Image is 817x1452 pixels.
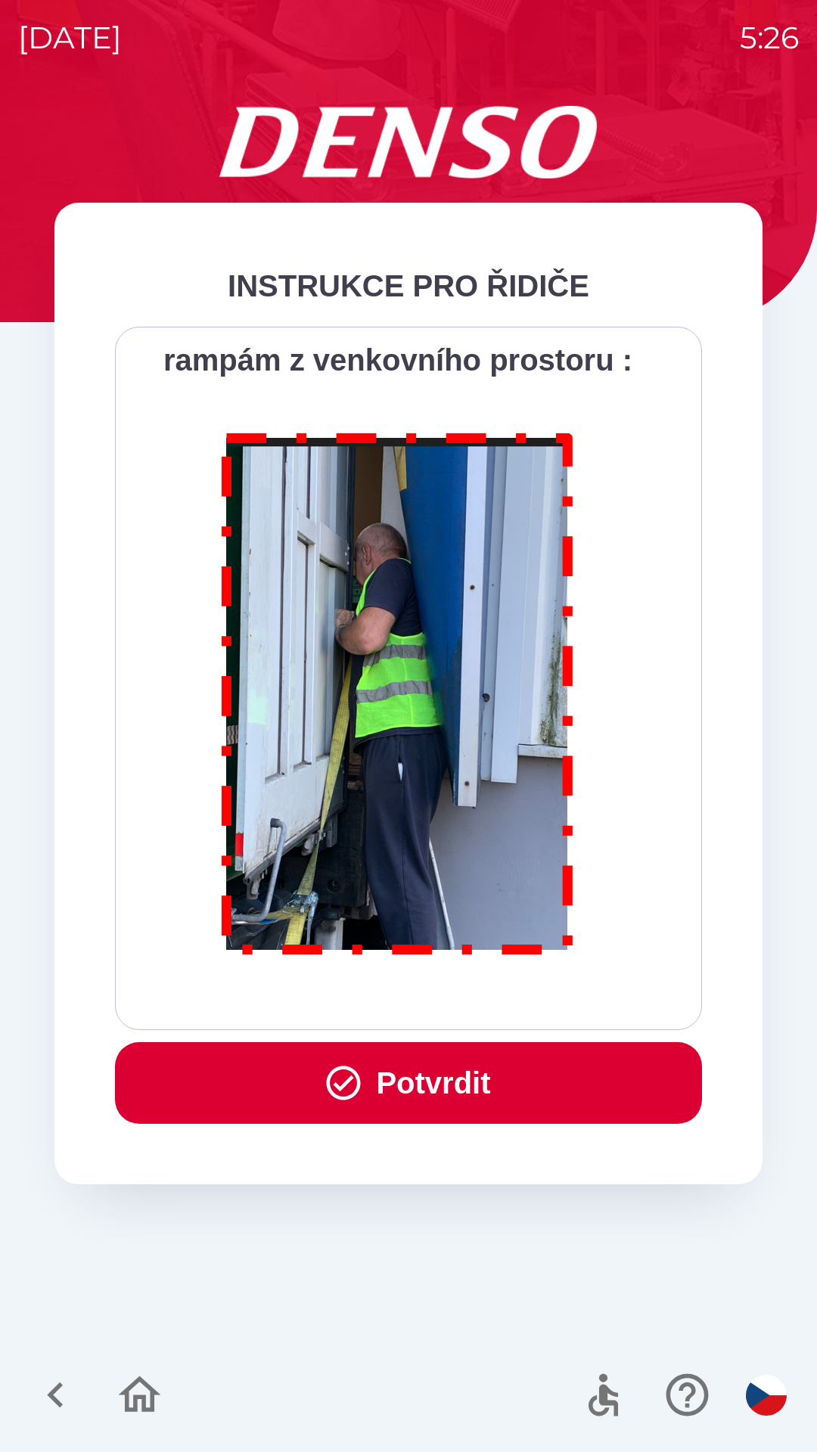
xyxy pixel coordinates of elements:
[746,1375,787,1416] img: cs flag
[740,15,799,60] p: 5:26
[115,263,702,309] div: INSTRUKCE PRO ŘIDIČE
[115,1042,702,1124] button: Potvrdit
[204,413,592,969] img: M8MNayrTL6gAAAABJRU5ErkJggg==
[18,15,122,60] p: [DATE]
[54,106,763,178] img: Logo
